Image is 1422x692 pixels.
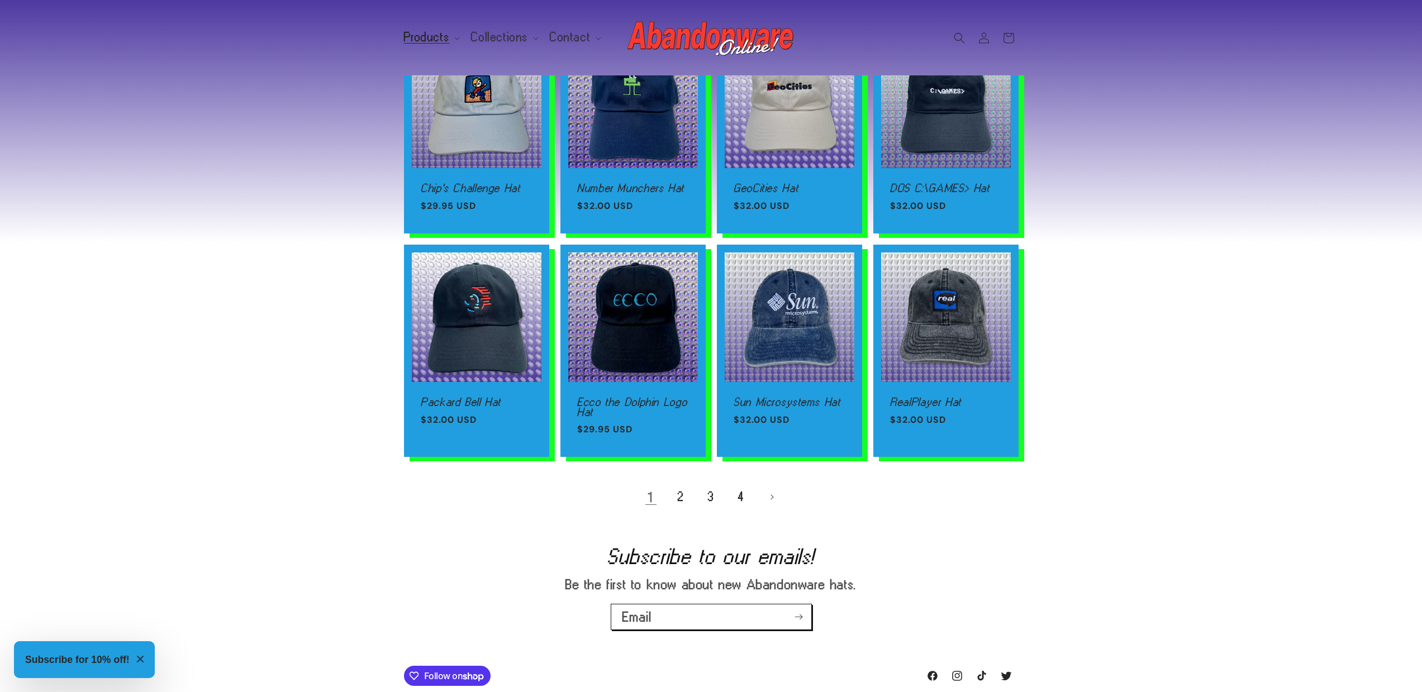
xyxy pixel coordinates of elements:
span: Contact [550,32,591,42]
a: Page 1 [639,485,663,509]
summary: Search [947,26,972,50]
a: Number Munchers Hat [577,183,689,193]
span: Collections [471,32,528,42]
a: Ecco the Dolphin Logo Hat [577,397,689,417]
span: Products [404,32,450,42]
a: Next page [759,485,784,509]
a: Page 4 [729,485,754,509]
a: Page 2 [669,485,693,509]
a: RealPlayer Hat [890,397,1002,407]
a: GeoCities Hat [734,183,845,193]
input: Email [611,604,811,629]
a: Chip's Challenge Hat [421,183,532,193]
a: Abandonware [623,11,799,64]
summary: Contact [543,26,606,49]
h2: Subscribe to our emails! [50,547,1372,565]
a: Page 3 [699,485,724,509]
a: DOS C:\GAMES> Hat [890,183,1002,193]
a: Sun Microsystems Hat [734,397,845,407]
nav: Pagination [404,485,1019,509]
summary: Collections [464,26,543,49]
summary: Products [397,26,465,49]
button: Subscribe [787,604,811,630]
img: Abandonware [627,16,795,60]
a: Packard Bell Hat [421,397,532,407]
p: Be the first to know about new Abandonware hats. [516,576,907,593]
